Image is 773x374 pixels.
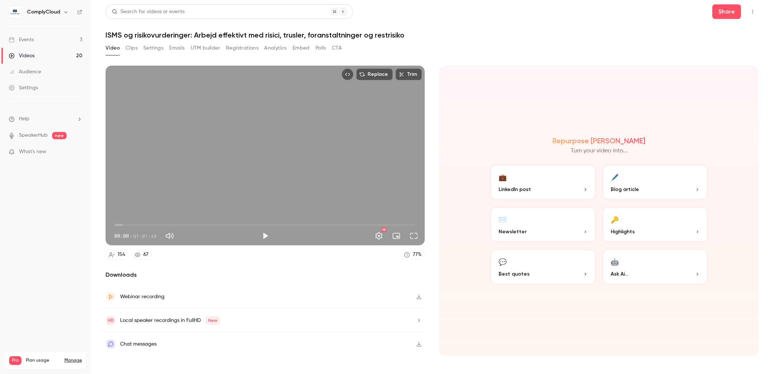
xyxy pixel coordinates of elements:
[162,229,177,243] button: Mute
[131,250,152,260] a: 67
[413,251,421,258] div: 77 %
[27,8,60,16] h6: ComplyCloud
[205,316,220,325] span: New
[552,136,645,145] h2: Repurpose [PERSON_NAME]
[407,229,421,243] button: Full screen
[332,42,342,54] button: CTA
[747,6,758,17] button: Top Bar Actions
[611,171,619,183] div: 🖊️
[499,256,507,267] div: 💬
[9,68,41,75] div: Audience
[130,232,132,240] span: /
[258,229,273,243] button: Play
[611,228,635,235] span: Highlights
[106,270,425,279] h2: Downloads
[106,42,120,54] button: Video
[293,42,310,54] button: Embed
[19,115,29,123] span: Help
[499,171,507,183] div: 💼
[143,251,148,258] div: 67
[9,52,35,59] div: Videos
[226,42,258,54] button: Registrations
[9,115,82,123] li: help-dropdown-opener
[316,42,326,54] button: Polls
[490,206,596,243] button: ✉️Newsletter
[602,206,708,243] button: 🔑Highlights
[381,227,386,232] div: HD
[396,69,422,80] button: Trim
[712,4,741,19] button: Share
[356,69,393,80] button: Replace
[26,358,60,363] span: Plan usage
[9,356,21,365] span: Pro
[342,69,353,80] button: Embed video
[499,214,507,225] div: ✉️
[611,186,639,193] span: Blog article
[114,232,156,240] div: 00:00
[52,132,67,139] span: new
[64,358,82,363] a: Manage
[74,149,82,155] iframe: Noticeable Trigger
[611,214,619,225] div: 🔑
[112,8,185,16] div: Search for videos or events
[9,6,21,18] img: ComplyCloud
[372,229,386,243] button: Settings
[19,148,46,156] span: What's new
[19,132,48,139] a: SpeakerHub
[499,270,530,278] span: Best quotes
[118,251,125,258] div: 154
[611,270,628,278] span: Ask Ai...
[106,31,758,39] h1: ISMS og risikovurderinger: Arbejd effektivt med risici, trusler, foranstaltninger og restrisiko
[191,42,220,54] button: UTM builder
[106,250,128,260] a: 154
[389,229,404,243] button: Turn on miniplayer
[120,292,164,301] div: Webinar recording
[120,340,156,348] div: Chat messages
[114,232,129,240] span: 00:00
[143,42,163,54] button: Settings
[490,164,596,200] button: 💼LinkedIn post
[126,42,138,54] button: Clips
[499,186,531,193] span: LinkedIn post
[571,147,627,155] p: Turn your video into...
[169,42,185,54] button: Emails
[611,256,619,267] div: 🤖
[9,36,34,43] div: Events
[133,232,156,240] span: 01:01:44
[602,164,708,200] button: 🖊️Blog article
[120,316,220,325] div: Local speaker recordings in FullHD
[490,249,596,285] button: 💬Best quotes
[264,42,287,54] button: Analytics
[602,249,708,285] button: 🤖Ask Ai...
[401,250,425,260] a: 77%
[9,84,38,91] div: Settings
[499,228,527,235] span: Newsletter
